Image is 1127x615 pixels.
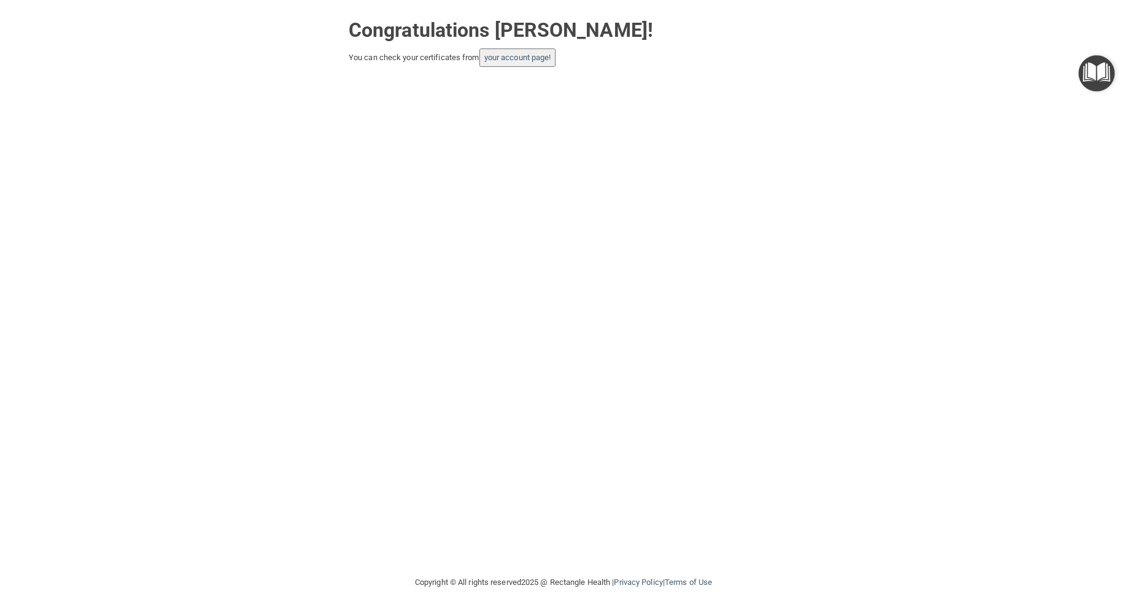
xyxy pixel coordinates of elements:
a: your account page! [484,53,551,62]
a: Terms of Use [665,578,712,587]
div: You can check your certificates from [349,48,778,67]
div: Copyright © All rights reserved 2025 @ Rectangle Health | | [339,563,788,602]
button: Open Resource Center [1079,55,1115,91]
strong: Congratulations [PERSON_NAME]! [349,18,653,42]
iframe: Drift Widget Chat Controller [915,528,1112,577]
button: your account page! [479,48,556,67]
a: Privacy Policy [614,578,662,587]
